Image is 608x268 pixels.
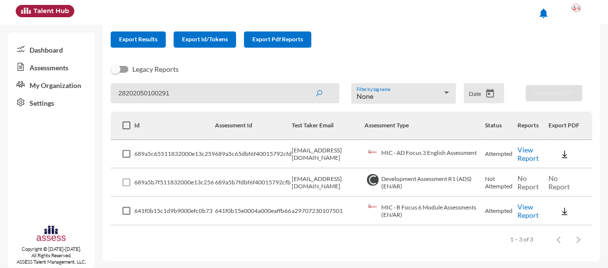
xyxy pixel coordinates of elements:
td: Attempted [485,140,517,169]
button: Next page [569,230,588,249]
span: Export Pdf Reports [252,35,303,43]
th: Test Taker Email [292,112,365,140]
input: Search by name, token, assessment type, etc. [111,83,339,103]
span: None [357,92,373,100]
a: View Report [517,203,539,219]
td: Development Assessment R1 (ADS) (EN/AR) [365,169,485,197]
td: 689a5c65dbf6f40015792cfd [215,140,292,169]
th: Assessment Type [365,112,485,140]
td: [EMAIL_ADDRESS][DOMAIN_NAME] [292,169,365,197]
td: [EMAIL_ADDRESS][DOMAIN_NAME] [292,140,365,169]
span: Export Results [119,35,157,43]
img: assesscompany-logo.png [36,225,66,243]
td: MIC - AD Focus 3 English Assessment [365,140,485,169]
td: 689a5c65511832000e13c259 [134,140,215,169]
span: Download PDF [534,89,574,96]
a: Dashboard [8,40,95,58]
td: 641f0b15e0004a000eaffb66 [215,197,292,226]
th: Reports [517,112,548,140]
span: No Report [517,174,539,191]
mat-icon: notifications [538,7,549,19]
td: Attempted [485,197,517,226]
td: 641f0b15c1d9b9000efc0b73 [134,197,215,226]
button: Download PDF [526,85,582,101]
span: No Report [549,174,570,191]
a: My Organization [8,76,95,93]
mat-paginator: Select page [111,226,592,253]
th: Status [485,112,517,140]
button: Export Id/Tokens [174,31,236,48]
span: Export Id/Tokens [182,35,228,43]
button: Open calendar [482,89,499,99]
td: MIC - B Focus 6 Module Assessments (EN/AR) [365,197,485,226]
td: Not Attempted [485,169,517,197]
a: Settings [8,93,95,111]
button: Export Pdf Reports [244,31,311,48]
td: 689a5b7fdbf6f40015792cfb [215,169,292,197]
span: Legacy Reports [132,63,179,75]
button: Export Results [111,31,166,48]
button: Previous page [549,230,569,249]
th: Assessment Id [215,112,292,140]
div: 1 – 3 of 3 [510,236,533,243]
td: a29707230107501 [292,197,365,226]
td: 689a5b7f511832000e13c256 [134,169,215,197]
a: Assessments [8,58,95,76]
p: Copyright © [DATE]-[DATE]. All Rights Reserved. ASSESS Talent Management, LLC. [8,246,95,265]
a: View Report [517,146,539,162]
th: Export PDF [549,112,592,140]
th: Id [134,112,215,140]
